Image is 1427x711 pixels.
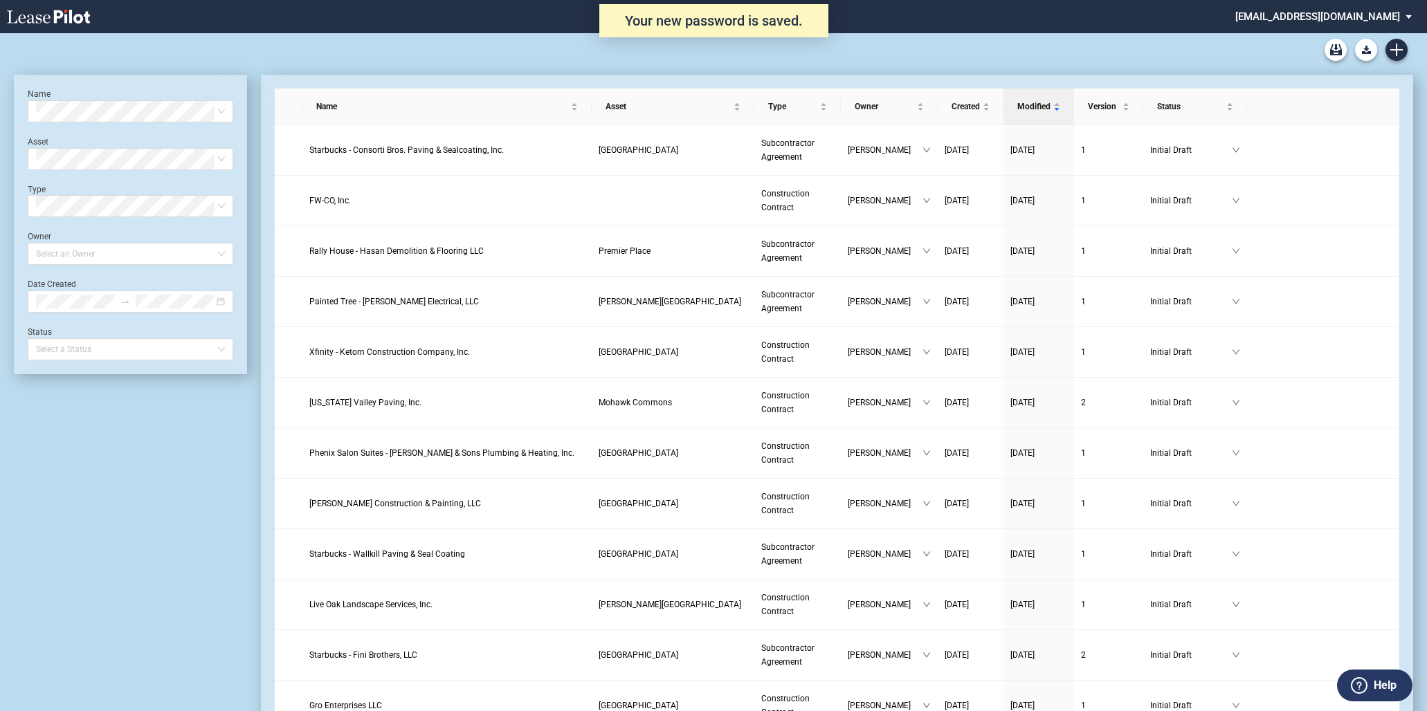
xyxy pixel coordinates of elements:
[309,547,585,561] a: Starbucks - Wallkill Paving & Seal Coating
[922,651,931,659] span: down
[599,547,747,561] a: [GEOGRAPHIC_DATA]
[1010,295,1067,308] a: [DATE]
[945,600,969,609] span: [DATE]
[1017,100,1051,113] span: Modified
[952,100,980,113] span: Created
[945,297,969,306] span: [DATE]
[1081,499,1086,508] span: 1
[761,439,834,467] a: Construction Contract
[1010,600,1035,609] span: [DATE]
[1010,396,1067,409] a: [DATE]
[945,499,969,508] span: [DATE]
[754,89,841,125] th: Type
[761,391,810,414] span: Construction Contract
[309,497,585,510] a: [PERSON_NAME] Construction & Painting, LLC
[945,246,969,256] span: [DATE]
[1232,196,1240,205] span: down
[855,100,914,113] span: Owner
[1355,39,1377,61] button: Download Blank Form
[309,600,433,609] span: Live Oak Landscape Services, Inc.
[1010,549,1035,559] span: [DATE]
[761,593,810,616] span: Construction Contract
[28,327,52,337] label: Status
[309,194,585,207] a: FW-CO, Inc.
[922,297,931,306] span: down
[1081,446,1136,460] a: 1
[848,295,922,308] span: [PERSON_NAME]
[599,246,651,256] span: Premier Place
[1150,396,1232,409] span: Initial Draft
[1081,600,1086,609] span: 1
[316,100,568,113] span: Name
[599,701,678,710] span: Coral Plaza
[761,441,810,465] span: Construction Contract
[1081,650,1086,660] span: 2
[761,591,834,618] a: Construction Contract
[922,449,931,457] span: down
[1010,497,1067,510] a: [DATE]
[1232,398,1240,407] span: down
[1088,100,1120,113] span: Version
[1081,295,1136,308] a: 1
[761,237,834,265] a: Subcontractor Agreement
[761,187,834,214] a: Construction Contract
[309,297,479,306] span: Painted Tree - Gibson Electrical, LLC
[1010,701,1035,710] span: [DATE]
[848,194,922,207] span: [PERSON_NAME]
[1150,244,1232,258] span: Initial Draft
[599,650,678,660] span: Mid-Valley Mall
[1081,143,1136,157] a: 1
[599,297,741,306] span: Powell Center
[945,347,969,357] span: [DATE]
[1010,446,1067,460] a: [DATE]
[848,547,922,561] span: [PERSON_NAME]
[945,650,969,660] span: [DATE]
[592,89,754,125] th: Asset
[1010,398,1035,407] span: [DATE]
[1325,39,1347,61] a: Archive
[1081,246,1086,256] span: 1
[28,137,48,147] label: Asset
[309,345,585,359] a: Xfinity - Ketom Construction Company, Inc.
[848,497,922,510] span: [PERSON_NAME]
[761,138,815,162] span: Subcontractor Agreement
[1081,398,1086,407] span: 2
[1150,497,1232,510] span: Initial Draft
[922,146,931,154] span: down
[120,297,130,306] span: to
[922,247,931,255] span: down
[1232,600,1240,609] span: down
[309,448,574,458] span: Phenix Salon Suites - McDevitt & Sons Plumbing & Heating, Inc.
[945,549,969,559] span: [DATE]
[1385,39,1408,61] a: Create new document
[922,600,931,609] span: down
[599,345,747,359] a: [GEOGRAPHIC_DATA]
[945,497,997,510] a: [DATE]
[599,499,678,508] span: Penn Station
[1232,701,1240,710] span: down
[1074,89,1143,125] th: Version
[922,348,931,356] span: down
[1150,598,1232,611] span: Initial Draft
[28,185,46,194] label: Type
[1081,549,1086,559] span: 1
[922,550,931,558] span: down
[1150,446,1232,460] span: Initial Draft
[945,701,969,710] span: [DATE]
[1081,701,1086,710] span: 1
[1010,246,1035,256] span: [DATE]
[599,448,678,458] span: Penn Mar Shopping Center
[1081,648,1136,662] a: 2
[1232,550,1240,558] span: down
[599,549,678,559] span: Mid-Valley Mall
[1081,347,1086,357] span: 1
[599,648,747,662] a: [GEOGRAPHIC_DATA]
[945,448,969,458] span: [DATE]
[768,100,817,113] span: Type
[761,338,834,366] a: Construction Contract
[1351,39,1381,61] md-menu: Download Blank Form List
[1337,670,1412,701] button: Help
[848,244,922,258] span: [PERSON_NAME]
[599,600,741,609] span: Sprayberry Square
[945,196,969,205] span: [DATE]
